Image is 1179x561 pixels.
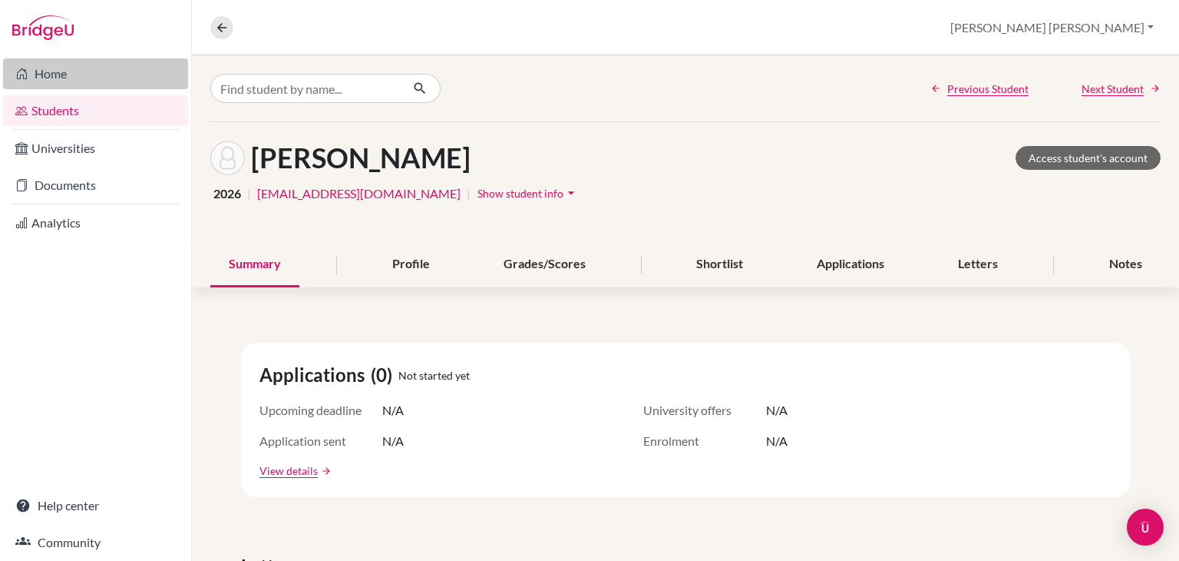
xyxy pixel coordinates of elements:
a: Students [3,95,188,126]
div: Letters [940,242,1016,287]
a: [EMAIL_ADDRESS][DOMAIN_NAME] [257,184,461,203]
div: Grades/Scores [485,242,604,287]
span: University offers [643,401,766,420]
span: 2026 [213,184,241,203]
span: N/A [382,432,404,450]
span: | [247,184,251,203]
span: | [467,184,471,203]
span: Application sent [259,432,382,450]
div: Applications [798,242,903,287]
i: arrow_drop_down [563,185,579,201]
span: N/A [766,401,788,420]
a: arrow_forward [318,466,332,476]
img: Luca Apollon's avatar [210,141,245,175]
button: [PERSON_NAME] [PERSON_NAME] [943,13,1161,42]
span: Show student info [477,187,563,200]
div: Summary [210,242,299,287]
input: Find student by name... [210,74,401,103]
span: (0) [371,361,398,389]
div: Shortlist [678,242,761,287]
a: Access student's account [1016,146,1161,170]
a: Help center [3,490,188,521]
div: Open Intercom Messenger [1127,509,1164,546]
a: Previous Student [930,81,1029,97]
button: Show student infoarrow_drop_down [477,181,580,205]
a: Universities [3,133,188,164]
a: Home [3,58,188,89]
div: Notes [1091,242,1161,287]
span: Previous Student [947,81,1029,97]
a: View details [259,463,318,479]
span: Enrolment [643,432,766,450]
a: Community [3,527,188,558]
span: Upcoming deadline [259,401,382,420]
span: N/A [766,432,788,450]
span: Next Student [1082,81,1144,97]
a: Documents [3,170,188,201]
span: N/A [382,401,404,420]
span: Applications [259,361,371,389]
a: Analytics [3,207,188,238]
span: Not started yet [398,367,470,383]
a: Next Student [1082,81,1161,97]
div: Profile [374,242,448,287]
h1: [PERSON_NAME] [251,141,471,174]
img: Bridge-U [12,15,74,40]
